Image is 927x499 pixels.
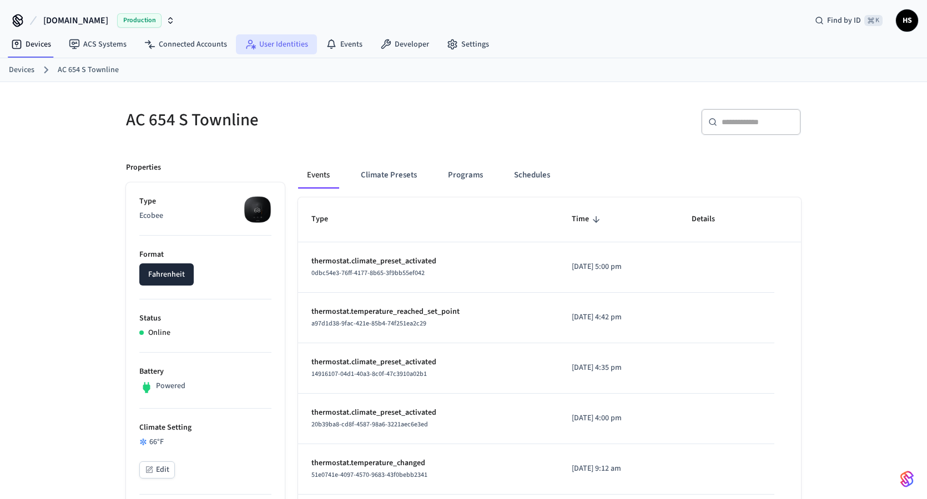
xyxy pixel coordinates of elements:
[236,34,317,54] a: User Identities
[148,327,170,339] p: Online
[311,369,427,379] span: 14916107-04d1-40a3-8c0f-47c3910a02b1
[900,470,914,488] img: SeamLogoGradient.69752ec5.svg
[156,380,185,392] p: Powered
[139,249,271,261] p: Format
[126,109,457,131] h5: AC 654 S Townline
[311,420,428,429] span: 20b39ba8-cd8f-4587-98a6-3221aec6e3ed
[139,313,271,324] p: Status
[139,210,271,222] p: Ecobee
[139,436,271,448] div: 66 °F
[572,413,665,424] p: [DATE] 4:00 pm
[896,9,918,32] button: HS
[58,64,119,76] a: AC 654 S Townline
[438,34,498,54] a: Settings
[298,162,339,189] button: Events
[692,211,729,228] span: Details
[572,463,665,475] p: [DATE] 9:12 am
[135,34,236,54] a: Connected Accounts
[311,407,545,419] p: thermostat.climate_preset_activated
[311,357,545,368] p: thermostat.climate_preset_activated
[311,306,545,318] p: thermostat.temperature_reached_set_point
[864,15,883,26] span: ⌘ K
[139,263,194,286] button: Fahrenheit
[311,319,426,328] span: a97d1d38-9fac-421e-85b4-74f251ea2c29
[2,34,60,54] a: Devices
[572,261,665,273] p: [DATE] 5:00 pm
[572,362,665,374] p: [DATE] 4:35 pm
[897,11,917,30] span: HS
[139,461,175,478] button: Edit
[139,422,271,434] p: Climate Setting
[311,470,427,480] span: 51e0741e-4097-4570-9683-43f0bebb2341
[439,162,492,189] button: Programs
[244,196,271,223] img: ecobee_lite_3
[117,13,162,28] span: Production
[9,64,34,76] a: Devices
[311,457,545,469] p: thermostat.temperature_changed
[139,196,271,207] p: Type
[827,15,861,26] span: Find by ID
[311,268,425,278] span: 0dbc54e3-76ff-4177-8b65-3f9bb55ef042
[352,162,426,189] button: Climate Presets
[572,312,665,323] p: [DATE] 4:42 pm
[505,162,559,189] button: Schedules
[139,366,271,378] p: Battery
[60,34,135,54] a: ACS Systems
[572,211,603,228] span: Time
[43,14,108,27] span: [DOMAIN_NAME]
[806,11,891,30] div: Find by ID⌘ K
[317,34,371,54] a: Events
[311,256,545,267] p: thermostat.climate_preset_activated
[371,34,438,54] a: Developer
[126,162,161,174] p: Properties
[311,211,342,228] span: Type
